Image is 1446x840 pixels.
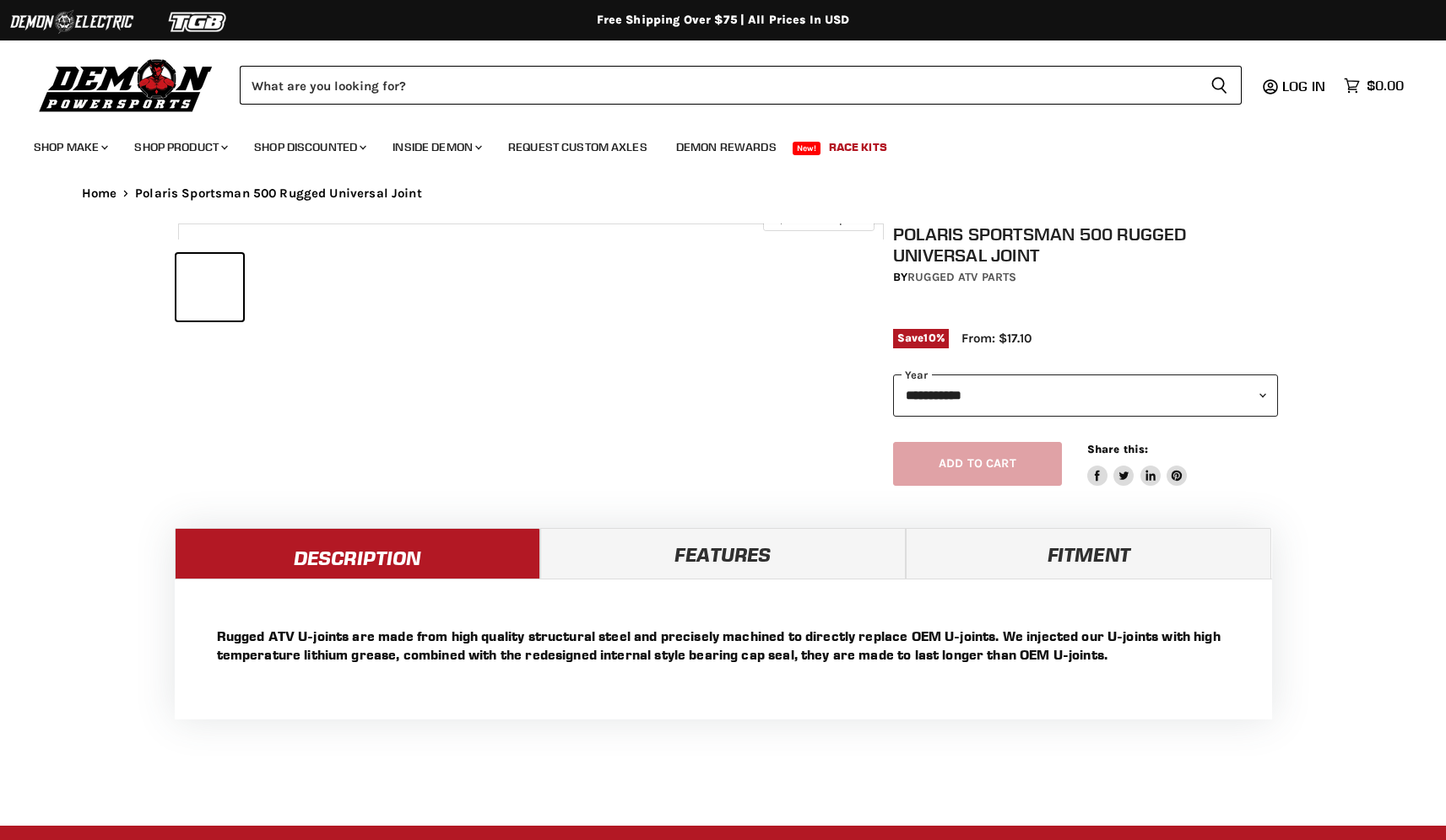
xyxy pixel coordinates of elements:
a: Home [82,186,117,201]
a: Shop Product [122,130,238,164]
span: Share this: [1087,443,1148,455]
a: Rugged ATV Parts [907,270,1016,284]
span: New! [793,142,821,155]
div: by [893,268,1278,287]
span: 10 [923,331,935,344]
ul: Main menu [21,123,1400,164]
button: Search [1197,66,1242,105]
img: Demon Electric Logo 2 [8,6,135,38]
h1: Polaris Sportsman 500 Rugged Universal Joint [893,223,1278,266]
img: TGB Logo 2 [135,6,262,38]
p: Rugged ATV U-joints are made from high quality structural steel and precisely machined to directl... [217,627,1230,664]
a: Inside Demon [380,130,492,164]
span: From: $17.10 [961,331,1032,346]
select: year [893,374,1278,416]
a: $0.00 [1335,73,1412,98]
img: Demon Powersports [34,55,219,115]
a: Fitment [906,528,1271,579]
span: $0.00 [1367,78,1404,94]
a: Demon Rewards [663,130,789,164]
button: IMAGE thumbnail [176,254,243,320]
a: Shop Discounted [241,130,376,164]
a: Features [540,528,906,579]
nav: Breadcrumbs [48,186,1399,201]
aside: Share this: [1087,442,1188,487]
a: Log in [1275,78,1335,94]
a: Description [175,528,540,579]
span: Click to expand [772,213,865,225]
a: Shop Make [21,130,118,164]
div: Free Shipping Over $75 | All Prices In USD [48,13,1399,28]
span: Polaris Sportsman 500 Rugged Universal Joint [135,186,422,201]
a: Request Custom Axles [496,130,660,164]
form: Product [240,66,1242,105]
a: Race Kits [816,130,900,164]
span: Log in [1282,78,1325,94]
span: Save % [893,329,949,347]
input: Search [240,66,1197,105]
